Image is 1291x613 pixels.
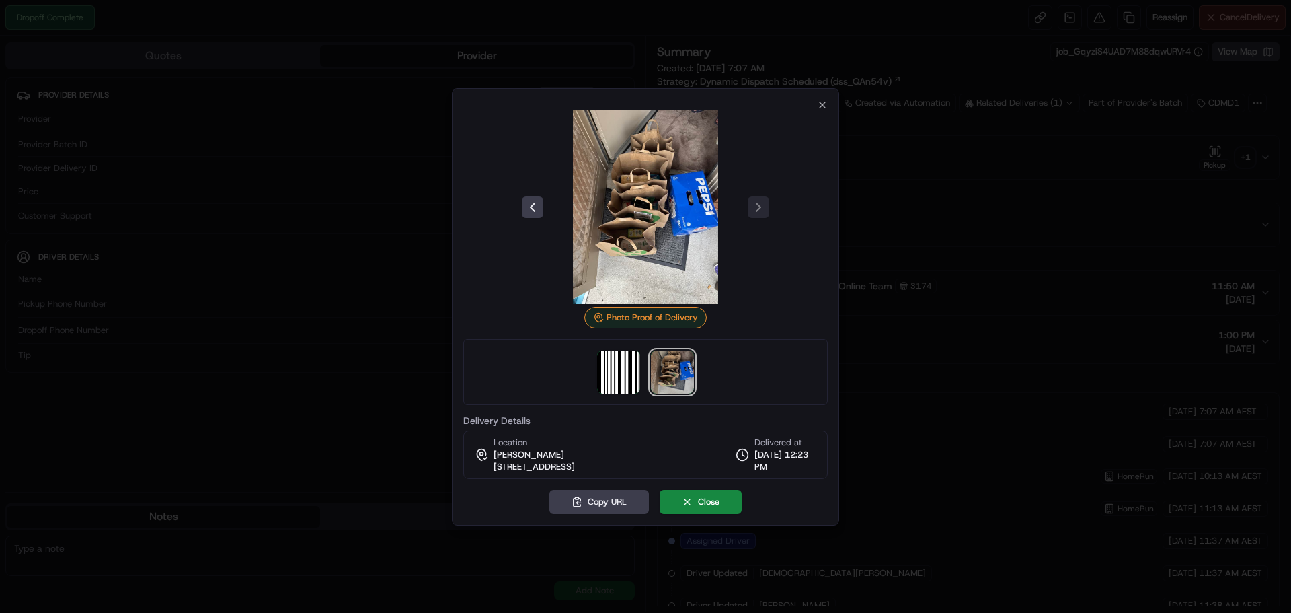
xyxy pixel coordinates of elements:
button: Close [660,490,742,514]
img: photo_proof_of_delivery image [549,110,742,304]
img: barcode_scan_on_pickup image [597,351,640,394]
label: Delivery Details [463,416,828,425]
span: [STREET_ADDRESS] [494,461,575,473]
span: [PERSON_NAME] [494,449,564,461]
img: photo_proof_of_delivery image [651,351,694,394]
div: Photo Proof of Delivery [584,307,707,328]
span: Location [494,437,527,449]
span: [DATE] 12:23 PM [754,449,816,473]
span: Delivered at [754,437,816,449]
button: Copy URL [549,490,649,514]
